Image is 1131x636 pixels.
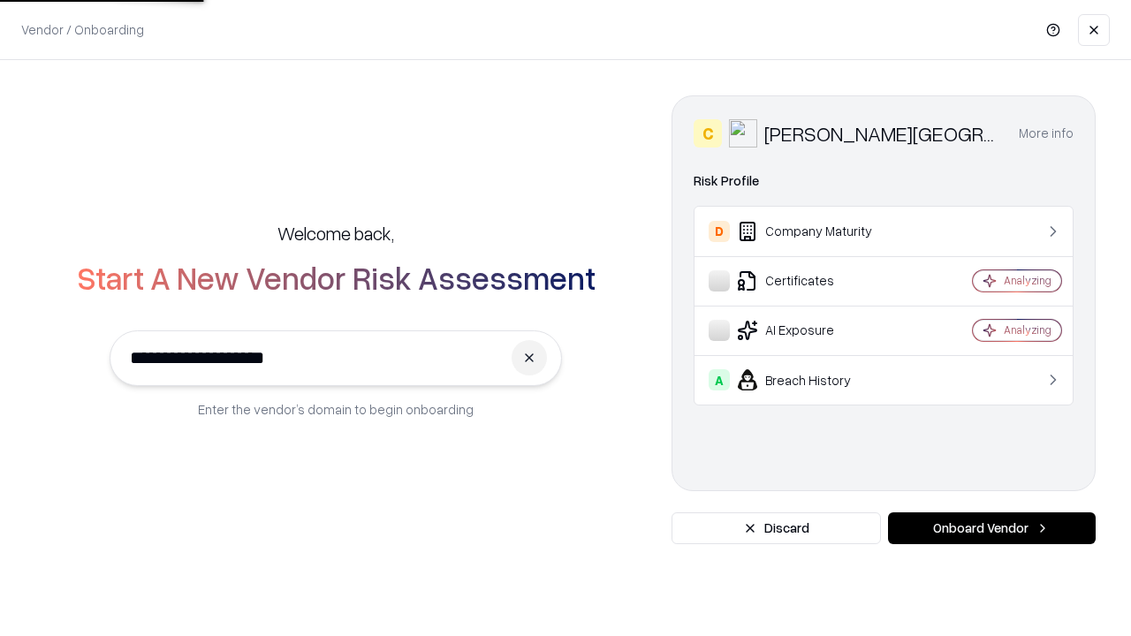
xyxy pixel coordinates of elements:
img: Reichman University [729,119,757,148]
div: A [709,369,730,390]
div: Breach History [709,369,920,390]
div: Certificates [709,270,920,291]
div: Risk Profile [694,170,1074,192]
button: Onboard Vendor [888,512,1096,544]
h2: Start A New Vendor Risk Assessment [77,260,596,295]
div: D [709,221,730,242]
button: More info [1019,117,1074,149]
h5: Welcome back, [277,221,394,246]
div: Analyzing [1004,322,1051,337]
p: Enter the vendor’s domain to begin onboarding [198,400,474,419]
div: Analyzing [1004,273,1051,288]
div: [PERSON_NAME][GEOGRAPHIC_DATA] [764,119,998,148]
div: C [694,119,722,148]
div: AI Exposure [709,320,920,341]
button: Discard [672,512,881,544]
p: Vendor / Onboarding [21,20,144,39]
div: Company Maturity [709,221,920,242]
